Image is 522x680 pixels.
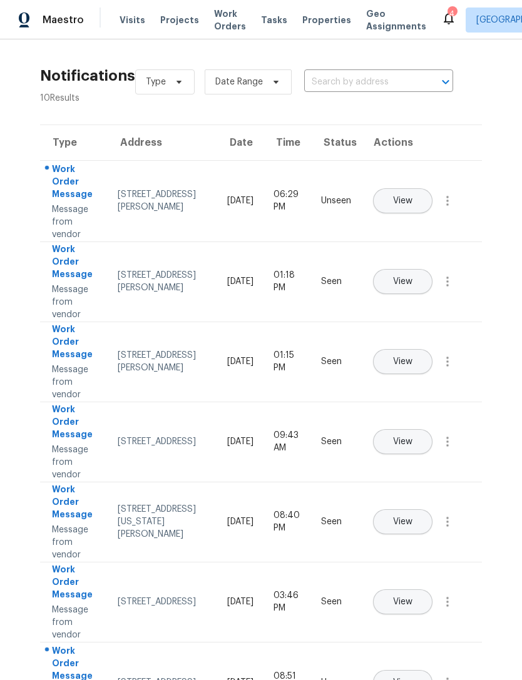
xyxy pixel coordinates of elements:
span: Date Range [215,76,263,88]
div: Work Order Message [52,563,98,604]
span: Properties [302,14,351,26]
span: Maestro [43,14,84,26]
div: Message from vendor [52,524,98,561]
div: Seen [321,596,351,608]
div: Work Order Message [52,403,98,444]
button: View [373,349,432,374]
button: View [373,509,432,534]
th: Type [40,125,108,160]
div: [STREET_ADDRESS][US_STATE][PERSON_NAME] [118,503,207,540]
span: View [393,357,412,367]
th: Actions [361,125,482,160]
span: View [393,437,412,447]
div: Message from vendor [52,283,98,321]
div: Work Order Message [52,243,98,283]
button: View [373,589,432,614]
div: Message from vendor [52,604,98,641]
span: View [393,597,412,607]
div: 4 [448,8,456,20]
th: Date [217,125,264,160]
button: Open [437,73,454,91]
div: Seen [321,515,351,528]
div: [DATE] [227,435,253,448]
div: 06:29 PM [274,188,301,213]
span: Work Orders [214,8,246,33]
span: View [393,517,412,527]
button: View [373,188,432,213]
button: View [373,269,432,294]
span: Geo Assignments [366,8,426,33]
span: Type [146,76,166,88]
div: [DATE] [227,195,253,207]
div: 03:46 PM [274,589,301,614]
div: Message from vendor [52,203,98,241]
div: [DATE] [227,275,253,288]
span: Tasks [261,16,287,24]
th: Address [108,125,217,160]
div: Work Order Message [52,163,98,203]
div: [DATE] [227,596,253,608]
th: Time [264,125,311,160]
input: Search by address [304,73,418,92]
div: Seen [321,435,351,448]
div: [STREET_ADDRESS] [118,435,207,448]
button: View [373,429,432,454]
div: 09:43 AM [274,429,301,454]
div: Message from vendor [52,363,98,401]
div: [DATE] [227,355,253,368]
div: 01:18 PM [274,269,301,294]
div: [STREET_ADDRESS][PERSON_NAME] [118,188,207,213]
div: [STREET_ADDRESS] [118,596,207,608]
th: Status [311,125,361,160]
div: 01:15 PM [274,349,301,374]
span: View [393,196,412,206]
div: [STREET_ADDRESS][PERSON_NAME] [118,269,207,294]
div: Seen [321,355,351,368]
h2: Notifications [40,69,135,82]
div: Message from vendor [52,444,98,481]
div: Unseen [321,195,351,207]
div: Seen [321,275,351,288]
span: View [393,277,412,287]
span: Projects [160,14,199,26]
span: Visits [120,14,145,26]
div: 10 Results [40,92,135,104]
div: Work Order Message [52,483,98,524]
div: Work Order Message [52,323,98,363]
div: 08:40 PM [274,509,301,534]
div: [STREET_ADDRESS][PERSON_NAME] [118,349,207,374]
div: [DATE] [227,515,253,528]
